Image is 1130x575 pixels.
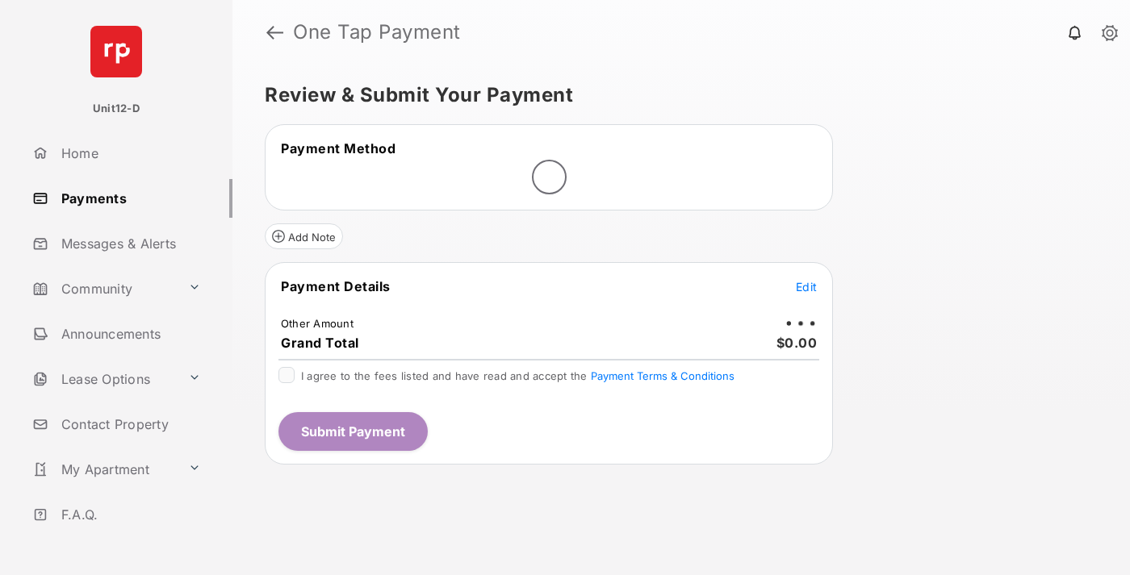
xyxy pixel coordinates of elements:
h5: Review & Submit Your Payment [265,85,1085,105]
a: Payments [26,179,232,218]
img: svg+xml;base64,PHN2ZyB4bWxucz0iaHR0cDovL3d3dy53My5vcmcvMjAwMC9zdmciIHdpZHRoPSI2NCIgaGVpZ2h0PSI2NC... [90,26,142,77]
span: Grand Total [281,335,359,351]
button: Edit [796,278,817,294]
span: Payment Details [281,278,391,294]
button: Add Note [265,223,343,249]
a: Contact Property [26,405,232,444]
span: $0.00 [776,335,818,351]
button: Submit Payment [278,412,428,451]
p: Unit12-D [93,101,140,117]
a: F.A.Q. [26,495,232,534]
strong: One Tap Payment [293,23,461,42]
a: My Apartment [26,450,182,489]
a: Messages & Alerts [26,224,232,263]
span: I agree to the fees listed and have read and accept the [301,369,734,382]
span: Payment Method [281,140,395,156]
span: Edit [796,280,817,294]
a: Announcements [26,315,232,353]
button: I agree to the fees listed and have read and accept the [591,369,734,382]
a: Community [26,269,182,308]
td: Other Amount [280,316,354,331]
a: Home [26,134,232,173]
a: Lease Options [26,360,182,398]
